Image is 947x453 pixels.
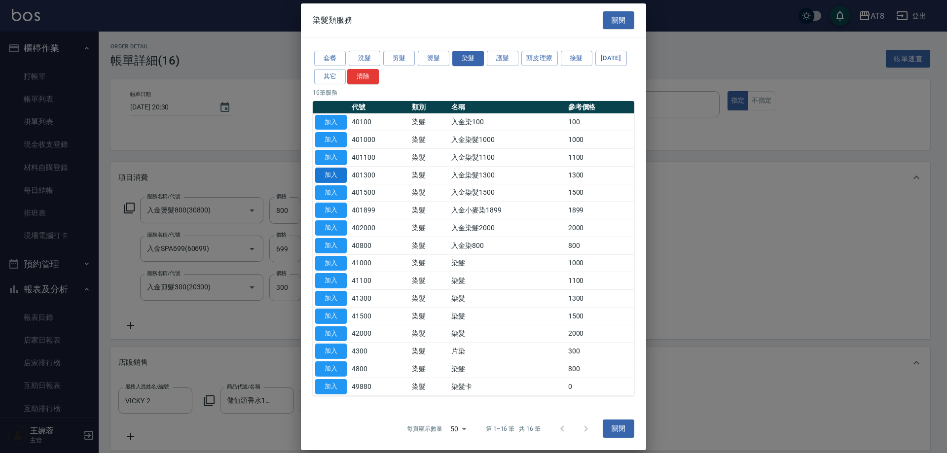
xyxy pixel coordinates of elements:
[349,325,409,343] td: 42000
[449,101,565,113] th: 名稱
[407,424,442,433] p: 每頁顯示數量
[315,361,347,377] button: 加入
[449,307,565,325] td: 染髮
[603,11,634,29] button: 關閉
[561,51,592,66] button: 接髮
[349,101,409,113] th: 代號
[409,378,449,395] td: 染髮
[449,148,565,166] td: 入金染髮1100
[409,307,449,325] td: 染髮
[314,69,346,84] button: 其它
[449,166,565,184] td: 入金染髮1300
[315,273,347,288] button: 加入
[409,360,449,378] td: 染髮
[409,254,449,272] td: 染髮
[349,378,409,395] td: 49880
[315,344,347,359] button: 加入
[315,114,347,130] button: 加入
[315,203,347,218] button: 加入
[521,51,558,66] button: 頭皮理療
[452,51,484,66] button: 染髮
[449,325,565,343] td: 染髮
[409,101,449,113] th: 類別
[449,272,565,290] td: 染髮
[409,343,449,360] td: 染髮
[566,166,634,184] td: 1300
[315,185,347,200] button: 加入
[449,378,565,395] td: 染髮卡
[315,238,347,253] button: 加入
[449,237,565,254] td: 入金染800
[315,309,347,324] button: 加入
[409,237,449,254] td: 染髮
[446,415,470,442] div: 50
[566,101,634,113] th: 參考價格
[603,419,634,438] button: 關閉
[349,307,409,325] td: 41500
[313,15,352,25] span: 染髮類服務
[383,51,415,66] button: 剪髮
[315,255,347,271] button: 加入
[566,325,634,343] td: 2000
[566,289,634,307] td: 1300
[349,343,409,360] td: 4300
[315,326,347,341] button: 加入
[595,51,627,66] button: [DATE]
[315,132,347,147] button: 加入
[349,237,409,254] td: 40800
[566,202,634,219] td: 1899
[418,51,449,66] button: 燙髮
[487,51,518,66] button: 護髮
[566,219,634,237] td: 2000
[315,379,347,394] button: 加入
[566,378,634,395] td: 0
[314,51,346,66] button: 套餐
[409,184,449,202] td: 染髮
[409,148,449,166] td: 染髮
[349,202,409,219] td: 401899
[315,168,347,183] button: 加入
[566,113,634,131] td: 100
[409,325,449,343] td: 染髮
[566,360,634,378] td: 800
[315,220,347,236] button: 加入
[449,184,565,202] td: 入金染髮1500
[349,131,409,149] td: 401000
[349,219,409,237] td: 402000
[409,219,449,237] td: 染髮
[349,254,409,272] td: 41000
[449,202,565,219] td: 入金小麥染1899
[449,113,565,131] td: 入金染100
[409,113,449,131] td: 染髮
[349,51,380,66] button: 洗髮
[449,289,565,307] td: 染髮
[566,254,634,272] td: 1000
[449,219,565,237] td: 入金染髮2000
[566,184,634,202] td: 1500
[449,343,565,360] td: 片染
[409,166,449,184] td: 染髮
[409,202,449,219] td: 染髮
[347,69,379,84] button: 清除
[566,131,634,149] td: 1000
[566,307,634,325] td: 1500
[349,148,409,166] td: 401100
[349,289,409,307] td: 41300
[566,343,634,360] td: 300
[449,254,565,272] td: 染髮
[313,88,634,97] p: 16 筆服務
[409,289,449,307] td: 染髮
[486,424,541,433] p: 第 1–16 筆 共 16 筆
[349,113,409,131] td: 40100
[349,166,409,184] td: 401300
[349,360,409,378] td: 4800
[409,272,449,290] td: 染髮
[449,360,565,378] td: 染髮
[566,272,634,290] td: 1100
[315,291,347,306] button: 加入
[349,272,409,290] td: 41100
[349,184,409,202] td: 401500
[449,131,565,149] td: 入金染髮1000
[566,148,634,166] td: 1100
[566,237,634,254] td: 800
